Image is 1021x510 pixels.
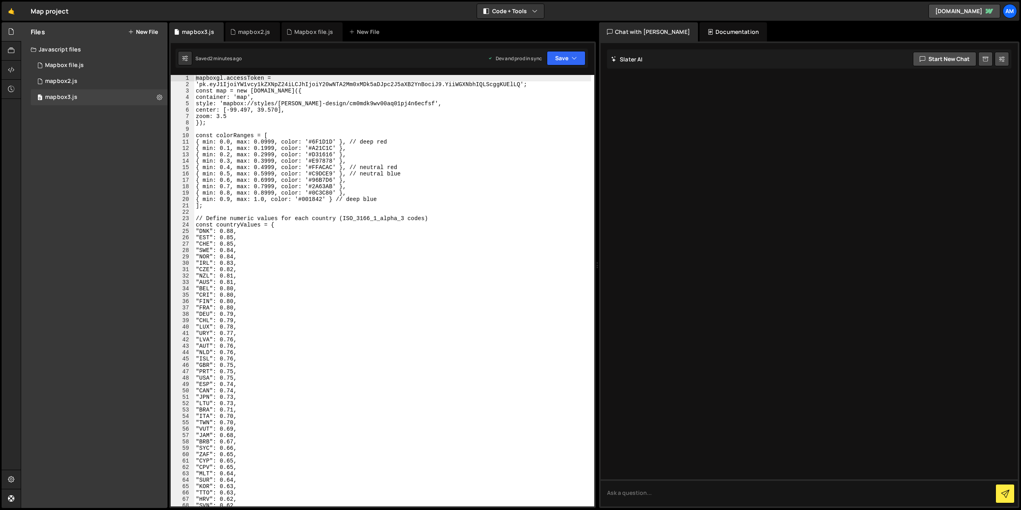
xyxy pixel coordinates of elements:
[171,343,194,349] div: 43
[171,477,194,483] div: 64
[488,55,542,62] div: Dev and prod in sync
[171,158,194,164] div: 14
[171,228,194,234] div: 25
[477,4,544,18] button: Code + Tools
[171,445,194,451] div: 59
[171,407,194,413] div: 53
[171,222,194,228] div: 24
[928,4,1000,18] a: [DOMAIN_NAME]
[171,388,194,394] div: 50
[171,419,194,426] div: 55
[171,139,194,145] div: 11
[611,55,643,63] h2: Slater AI
[171,317,194,324] div: 39
[171,432,194,439] div: 57
[171,203,194,209] div: 21
[294,28,333,36] div: Mapbox file.js
[171,234,194,241] div: 26
[171,305,194,311] div: 37
[171,88,194,94] div: 3
[171,273,194,279] div: 32
[171,279,194,286] div: 33
[349,28,382,36] div: New File
[171,164,194,171] div: 15
[45,78,77,85] div: mapbox2.js
[913,52,976,66] button: Start new chat
[128,29,158,35] button: New File
[171,471,194,477] div: 63
[171,349,194,356] div: 44
[171,311,194,317] div: 38
[171,368,194,375] div: 47
[171,458,194,464] div: 61
[210,55,242,62] div: 2 minutes ago
[171,490,194,496] div: 66
[171,496,194,502] div: 67
[171,190,194,196] div: 19
[171,126,194,132] div: 9
[171,120,194,126] div: 8
[171,381,194,388] div: 49
[171,183,194,190] div: 18
[171,451,194,458] div: 60
[31,57,168,73] div: 9234/19919.js
[31,73,168,89] div: 9234/19937.js
[171,132,194,139] div: 10
[171,375,194,381] div: 48
[171,260,194,266] div: 30
[171,324,194,330] div: 40
[171,196,194,203] div: 20
[171,502,194,509] div: 68
[171,171,194,177] div: 16
[599,22,698,41] div: Chat with [PERSON_NAME]
[45,62,84,69] div: Mapbox file.js
[171,247,194,254] div: 28
[171,413,194,419] div: 54
[171,337,194,343] div: 42
[171,298,194,305] div: 36
[37,95,42,101] span: 0
[171,266,194,273] div: 31
[171,107,194,113] div: 6
[31,6,69,16] div: Map project
[171,464,194,471] div: 62
[171,145,194,152] div: 12
[182,28,214,36] div: mapbox3.js
[171,426,194,432] div: 56
[171,177,194,183] div: 17
[171,356,194,362] div: 45
[547,51,585,65] button: Save
[171,330,194,337] div: 41
[171,81,194,88] div: 2
[171,439,194,445] div: 58
[171,215,194,222] div: 23
[171,286,194,292] div: 34
[171,254,194,260] div: 29
[700,22,767,41] div: Documentation
[45,94,77,101] div: mapbox3.js
[2,2,21,21] a: 🤙
[171,94,194,100] div: 4
[1003,4,1017,18] a: Am
[21,41,168,57] div: Javascript files
[171,113,194,120] div: 7
[171,209,194,215] div: 22
[171,292,194,298] div: 35
[171,483,194,490] div: 65
[171,400,194,407] div: 52
[171,394,194,400] div: 51
[31,28,45,36] h2: Files
[31,89,168,105] div: 9234/20118.js
[238,28,270,36] div: mapbox2.js
[171,362,194,368] div: 46
[195,55,242,62] div: Saved
[171,100,194,107] div: 5
[171,152,194,158] div: 13
[171,241,194,247] div: 27
[171,75,194,81] div: 1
